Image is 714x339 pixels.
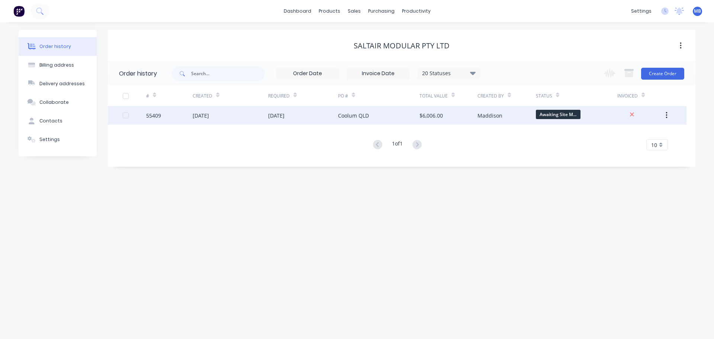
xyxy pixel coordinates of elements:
[19,93,97,112] button: Collaborate
[39,136,60,143] div: Settings
[193,86,268,106] div: Created
[617,86,664,106] div: Invoiced
[419,93,448,99] div: Total Value
[39,99,69,106] div: Collaborate
[338,112,369,119] div: Coolum QLD
[19,130,97,149] button: Settings
[268,93,290,99] div: Required
[39,43,71,50] div: Order history
[119,69,157,78] div: Order history
[477,86,535,106] div: Created By
[19,112,97,130] button: Contacts
[276,68,339,79] input: Order Date
[694,8,701,15] span: MB
[19,56,97,74] button: Billing address
[354,41,450,50] div: Saltair Modular Pty Ltd
[39,80,85,87] div: Delivery addresses
[315,6,344,17] div: products
[39,62,74,68] div: Billing address
[344,6,364,17] div: sales
[617,93,638,99] div: Invoiced
[627,6,655,17] div: settings
[193,93,212,99] div: Created
[536,110,580,119] span: Awaiting Site M...
[268,86,338,106] div: Required
[347,68,409,79] input: Invoice Date
[13,6,25,17] img: Factory
[641,68,684,80] button: Create Order
[146,86,193,106] div: #
[418,69,480,77] div: 20 Statuses
[19,74,97,93] button: Delivery addresses
[651,141,657,149] span: 10
[536,93,552,99] div: Status
[392,140,403,150] div: 1 of 1
[280,6,315,17] a: dashboard
[146,112,161,119] div: 55409
[191,66,265,81] input: Search...
[477,93,504,99] div: Created By
[146,93,149,99] div: #
[268,112,284,119] div: [DATE]
[338,93,348,99] div: PO #
[477,112,502,119] div: Maddison
[193,112,209,119] div: [DATE]
[398,6,434,17] div: productivity
[364,6,398,17] div: purchasing
[419,112,443,119] div: $6,006.00
[338,86,419,106] div: PO #
[536,86,617,106] div: Status
[19,37,97,56] button: Order history
[39,118,62,124] div: Contacts
[419,86,477,106] div: Total Value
